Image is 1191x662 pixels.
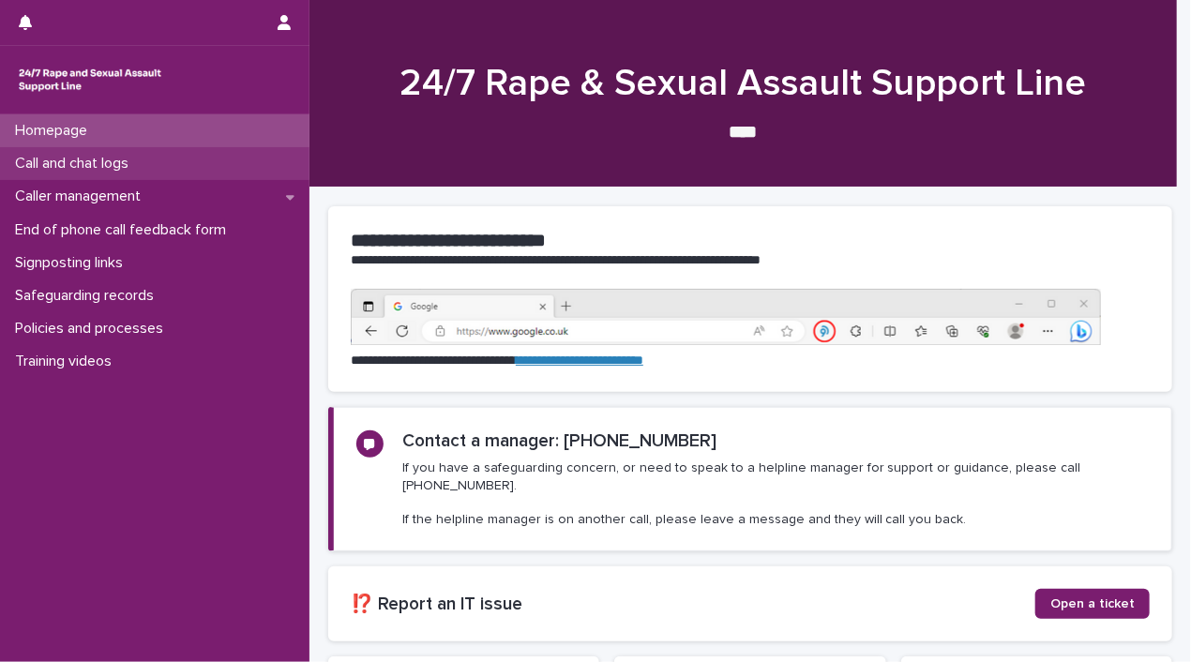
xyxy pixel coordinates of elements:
img: https%3A%2F%2Fcdn.document360.io%2F0deca9d6-0dac-4e56-9e8f-8d9979bfce0e%2FImages%2FDocumentation%... [351,289,1101,345]
p: Training videos [8,353,127,370]
p: Signposting links [8,254,138,272]
p: Safeguarding records [8,287,169,305]
p: End of phone call feedback form [8,221,241,239]
h1: 24/7 Rape & Sexual Assault Support Line [328,61,1158,106]
span: Open a ticket [1050,597,1135,610]
img: rhQMoQhaT3yELyF149Cw [15,61,165,98]
p: Homepage [8,122,102,140]
p: If you have a safeguarding concern, or need to speak to a helpline manager for support or guidanc... [402,459,1149,528]
a: Open a ticket [1035,589,1150,619]
h2: ⁉️ Report an IT issue [351,594,1035,615]
p: Call and chat logs [8,155,143,173]
p: Caller management [8,188,156,205]
h2: Contact a manager: [PHONE_NUMBER] [402,430,716,452]
p: Policies and processes [8,320,178,338]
